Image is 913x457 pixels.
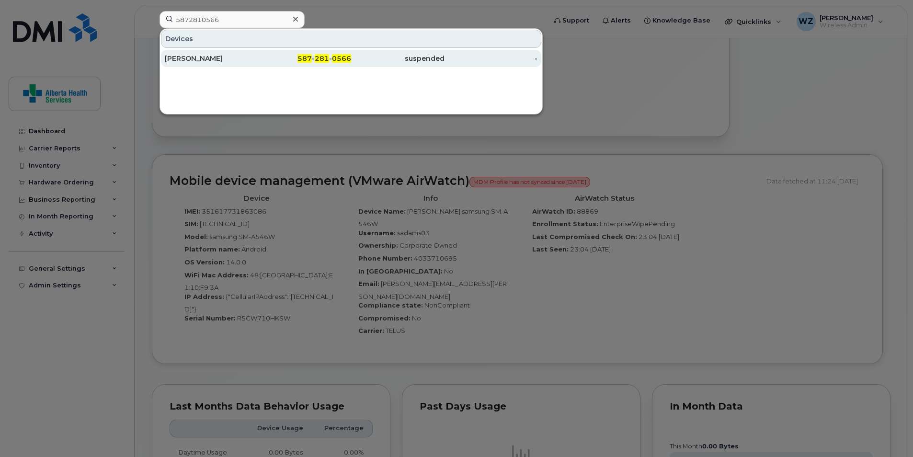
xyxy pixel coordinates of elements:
[315,54,329,63] span: 281
[165,54,258,63] div: [PERSON_NAME]
[161,30,541,48] div: Devices
[351,54,445,63] div: suspended
[297,54,312,63] span: 587
[258,54,352,63] div: - -
[445,54,538,63] div: -
[160,11,305,28] input: Find something...
[332,54,351,63] span: 0566
[161,50,541,67] a: [PERSON_NAME]587-281-0566suspended-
